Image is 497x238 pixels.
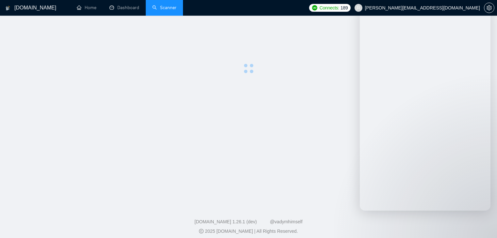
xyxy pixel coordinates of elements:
button: setting [484,3,494,13]
a: searchScanner [152,5,176,10]
img: upwork-logo.png [312,5,317,10]
a: [DOMAIN_NAME] 1.26.1 (dev) [194,219,257,224]
span: 189 [340,4,348,11]
span: Dashboard [117,5,139,10]
a: setting [484,5,494,10]
iframe: To enrich screen reader interactions, please activate Accessibility in Grammarly extension settings [360,7,490,211]
span: user [356,6,361,10]
span: copyright [199,229,204,233]
iframe: To enrich screen reader interactions, please activate Accessibility in Grammarly extension settings [475,216,490,231]
a: homeHome [77,5,96,10]
img: logo [6,3,10,13]
div: 2025 [DOMAIN_NAME] | All Rights Reserved. [5,228,492,235]
span: Connects: [320,4,339,11]
a: @vadymhimself [270,219,303,224]
span: dashboard [109,5,114,10]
